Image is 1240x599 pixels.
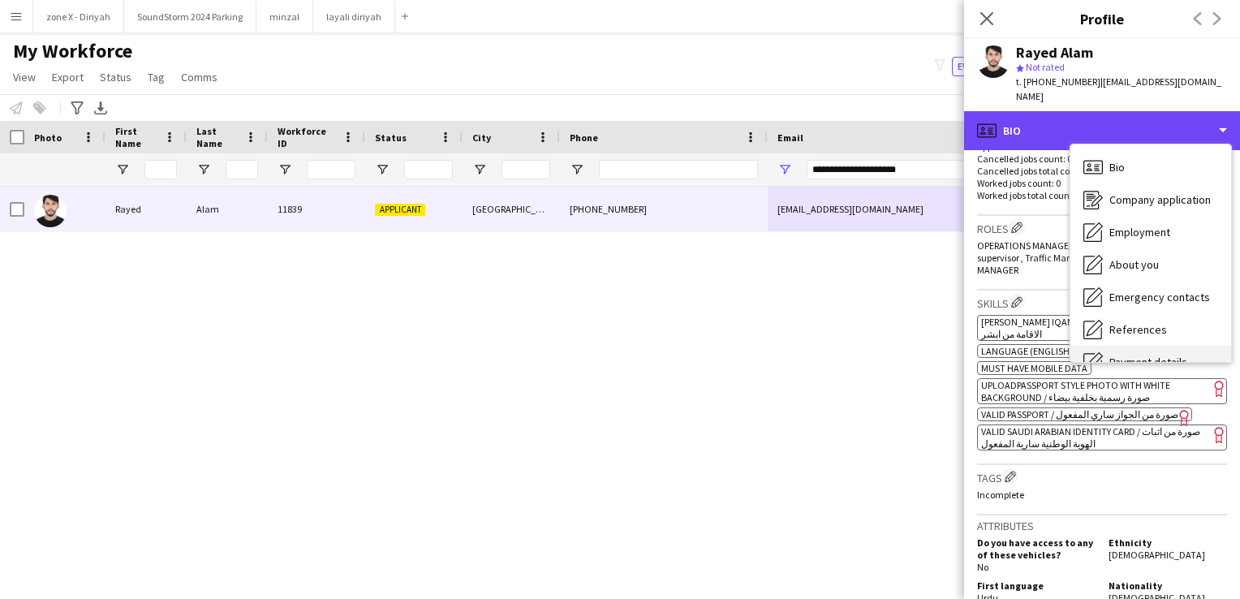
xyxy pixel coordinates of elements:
[1016,75,1221,102] span: | [EMAIL_ADDRESS][DOMAIN_NAME]
[570,162,584,177] button: Open Filter Menu
[977,177,1227,189] p: Worked jobs count: 0
[560,187,768,231] div: [PHONE_NUMBER]
[93,67,138,88] a: Status
[768,187,1092,231] div: [EMAIL_ADDRESS][DOMAIN_NAME]
[105,187,187,231] div: Rayed
[13,70,36,84] span: View
[33,1,124,32] button: zone X - Diriyah
[196,162,211,177] button: Open Filter Menu
[1070,281,1231,313] div: Emergency contacts
[181,70,217,84] span: Comms
[977,239,1216,276] span: OPERATIONS MANAGER, security shuttle coordinator , supervisor , Traffic Marshals , VIB hilton coo...
[1109,322,1167,337] span: References
[115,162,130,177] button: Open Filter Menu
[1070,248,1231,281] div: About you
[977,561,988,573] span: No
[981,345,1073,357] span: Language (English)
[1109,580,1227,592] h5: Nationality
[463,187,560,231] div: [GEOGRAPHIC_DATA], [GEOGRAPHIC_DATA]
[313,1,395,32] button: layali diriyah
[375,131,407,144] span: Status
[977,519,1227,533] h3: Attributes
[100,70,131,84] span: Status
[148,70,165,84] span: Tag
[977,537,1096,561] h5: Do you have access to any of these vehicles?
[67,98,87,118] app-action-btn: Advanced filters
[981,425,1200,450] span: VALID SAUDI ARABIAN IDENTITY CARD / صورة من اثبات الهوية الوطنية سارية المفعول
[599,160,758,179] input: Phone Filter Input
[278,162,292,177] button: Open Filter Menu
[777,162,792,177] button: Open Filter Menu
[1070,216,1231,248] div: Employment
[1109,355,1187,369] span: Payment details
[981,408,1178,420] span: VALID PASSPORT / صورة من الجواز ساري المفعول
[256,1,313,32] button: minzal
[977,468,1227,485] h3: Tags
[1109,225,1170,239] span: Employment
[174,67,224,88] a: Comms
[307,160,355,179] input: Workforce ID Filter Input
[1109,290,1210,304] span: Emergency contacts
[472,131,491,144] span: City
[777,131,803,144] span: Email
[1016,45,1093,60] div: Rayed Alam
[1109,192,1211,207] span: Company application
[124,1,256,32] button: SoundStorm 2024 Parking
[115,125,157,149] span: First Name
[375,204,425,216] span: Applicant
[981,379,1170,403] span: UPLOADPASSPORT STYLE PHOTO WITH WHITE BACKGROUND / صورة رسمية بخلفية بيضاء
[268,187,365,231] div: 11839
[570,131,598,144] span: Phone
[1026,61,1065,73] span: Not rated
[977,165,1227,177] p: Cancelled jobs total count: 0
[952,57,1033,76] button: Everyone6,185
[196,125,239,149] span: Last Name
[34,195,67,227] img: Rayed Alam
[226,160,258,179] input: Last Name Filter Input
[1070,313,1231,346] div: References
[13,39,132,63] span: My Workforce
[1109,160,1125,175] span: Bio
[1070,346,1231,378] div: Payment details
[502,160,550,179] input: City Filter Input
[6,67,42,88] a: View
[278,125,336,149] span: Workforce ID
[1016,75,1100,88] span: t. [PHONE_NUMBER]
[1109,549,1205,561] span: [DEMOGRAPHIC_DATA]
[404,160,453,179] input: Status Filter Input
[1070,183,1231,216] div: Company application
[45,67,90,88] a: Export
[977,294,1227,311] h3: Skills
[977,580,1096,592] h5: First language
[807,160,1083,179] input: Email Filter Input
[1109,257,1159,272] span: About you
[34,131,62,144] span: Photo
[964,8,1240,29] h3: Profile
[52,70,84,84] span: Export
[981,316,1195,340] span: [PERSON_NAME] Iqama Expiry Screenshot / صورة الاقامة من ابشر
[1109,537,1227,549] h5: Ethnicity
[375,162,390,177] button: Open Filter Menu
[141,67,171,88] a: Tag
[977,189,1227,201] p: Worked jobs total count: 0
[187,187,268,231] div: Alam
[472,162,487,177] button: Open Filter Menu
[964,111,1240,150] div: Bio
[1070,151,1231,183] div: Bio
[977,219,1227,236] h3: Roles
[977,489,1227,501] p: Incomplete
[981,362,1087,374] span: MUST HAVE MOBILE DATA
[144,160,177,179] input: First Name Filter Input
[977,153,1227,165] p: Cancelled jobs count: 0
[91,98,110,118] app-action-btn: Export XLSX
